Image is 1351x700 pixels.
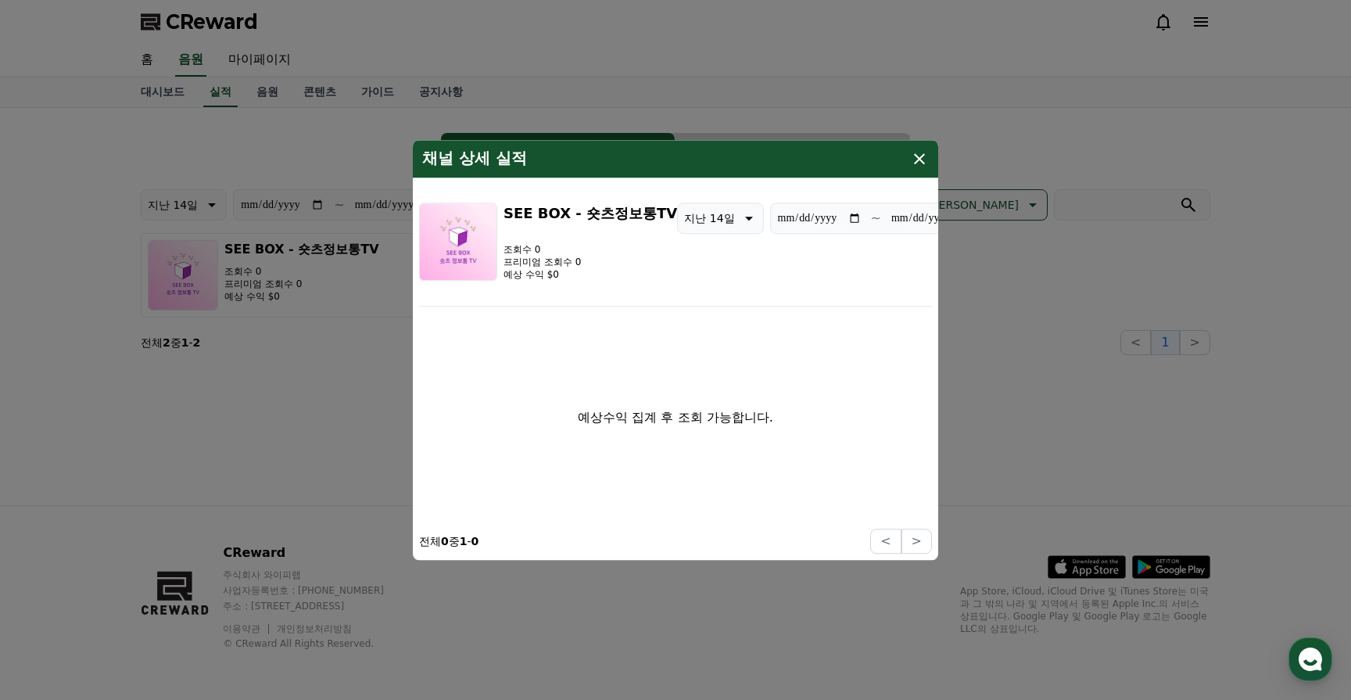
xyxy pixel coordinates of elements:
[870,529,901,554] button: <
[413,140,938,561] div: modal
[677,203,763,234] button: 지난 14일
[419,533,478,549] p: 전체 중 -
[503,243,677,256] p: 조회수 0
[5,496,103,535] a: 홈
[441,535,449,547] strong: 0
[460,535,468,547] strong: 1
[684,207,734,229] p: 지난 14일
[143,520,162,533] span: 대화
[901,529,932,554] button: >
[242,519,260,532] span: 설정
[202,496,300,535] a: 설정
[419,203,497,281] img: SEE BOX - 숏츠정보통TV
[103,496,202,535] a: 대화
[422,149,527,168] h4: 채널 상세 실적
[871,209,881,228] p: ~
[503,203,677,224] h3: SEE BOX - 숏츠정보통TV
[503,268,677,281] p: 예상 수익 $0
[49,519,59,532] span: 홈
[578,408,772,427] p: 예상수익 집계 후 조회 가능합니다.
[503,256,677,268] p: 프리미엄 조회수 0
[471,535,479,547] strong: 0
